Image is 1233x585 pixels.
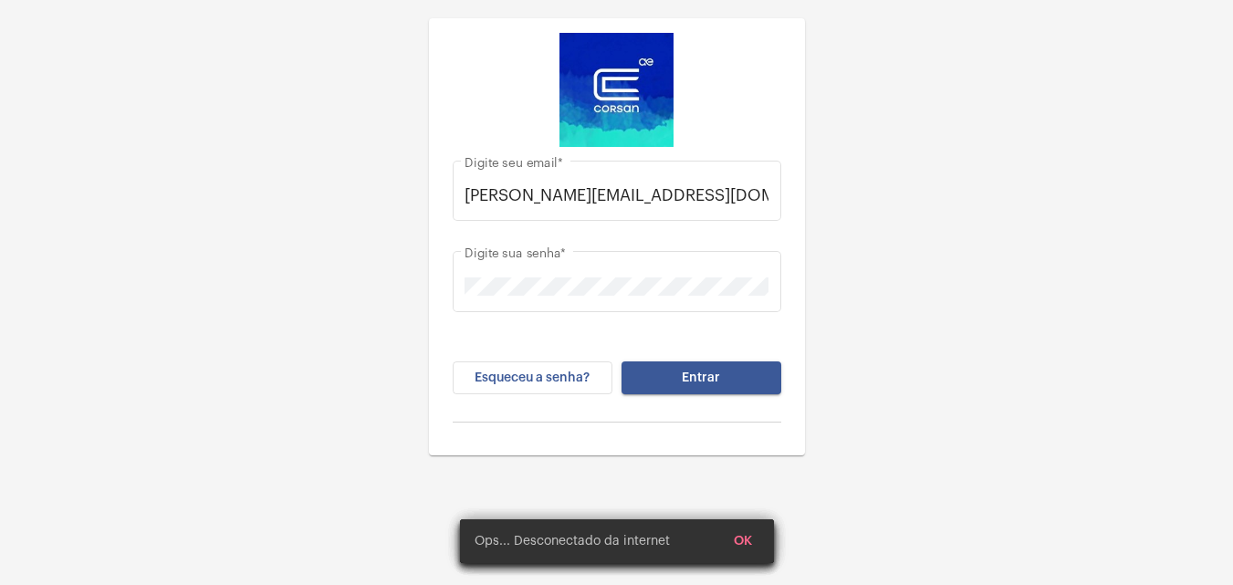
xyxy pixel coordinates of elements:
span: Ops... Desconectado da internet [475,532,670,550]
span: Esqueceu a senha? [475,371,590,384]
input: Digite seu email [465,186,768,204]
button: Esqueceu a senha? [453,361,612,394]
span: Entrar [682,371,720,384]
img: d4669ae0-8c07-2337-4f67-34b0df7f5ae4.jpeg [559,33,674,147]
button: Entrar [622,361,781,394]
span: OK [734,535,752,548]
